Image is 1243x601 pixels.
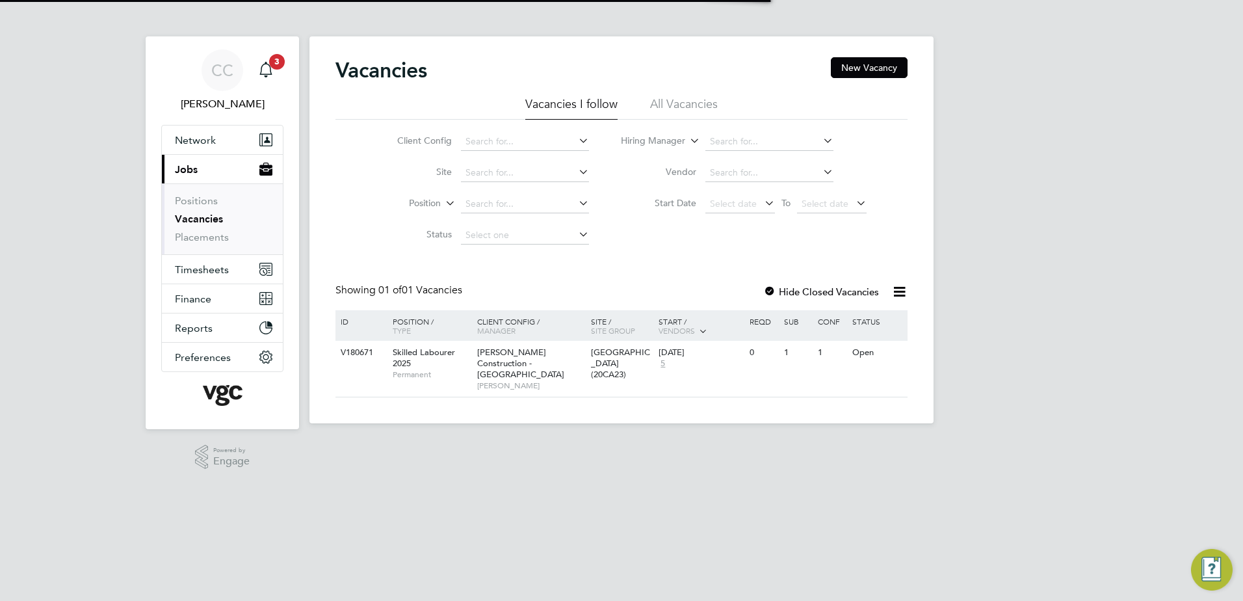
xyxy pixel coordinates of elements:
span: Powered by [213,445,250,456]
button: Jobs [162,155,283,183]
div: Position / [383,310,474,341]
span: [GEOGRAPHIC_DATA] (20CA23) [591,347,650,380]
div: Jobs [162,183,283,254]
button: Finance [162,284,283,313]
input: Select one [461,226,589,245]
button: Engage Resource Center [1191,549,1233,591]
button: Reports [162,314,283,342]
span: Site Group [591,325,635,336]
div: ID [337,310,383,332]
div: Reqd [746,310,780,332]
input: Search for... [705,164,833,182]
input: Search for... [461,195,589,213]
input: Search for... [461,133,589,151]
div: Open [849,341,906,365]
div: Sub [781,310,815,332]
span: Vendors [659,325,695,336]
span: Reports [175,322,213,334]
span: Select date [710,198,757,209]
button: Network [162,126,283,154]
span: [PERSON_NAME] Construction - [GEOGRAPHIC_DATA] [477,347,564,380]
a: CC[PERSON_NAME] [161,49,283,112]
nav: Main navigation [146,36,299,429]
a: Vacancies [175,213,223,225]
input: Search for... [705,133,833,151]
button: Preferences [162,343,283,371]
div: Client Config / [474,310,588,341]
span: Jobs [175,163,198,176]
span: Permanent [393,369,471,380]
div: 1 [815,341,848,365]
li: All Vacancies [650,96,718,120]
div: Start / [655,310,746,343]
div: 0 [746,341,780,365]
span: Select date [802,198,848,209]
div: [DATE] [659,347,743,358]
a: Go to home page [161,385,283,406]
span: 5 [659,358,667,369]
label: Client Config [377,135,452,146]
a: 3 [253,49,279,91]
label: Vendor [621,166,696,178]
label: Hide Closed Vacancies [763,286,879,298]
span: Skilled Labourer 2025 [393,347,455,369]
button: Timesheets [162,255,283,284]
li: Vacancies I follow [525,96,618,120]
div: V180671 [337,341,383,365]
input: Search for... [461,164,589,182]
span: 3 [269,54,285,70]
span: Manager [477,325,516,336]
span: Connor Campbell [161,96,283,112]
div: Showing [335,284,465,297]
button: New Vacancy [831,57,908,78]
img: vgcgroup-logo-retina.png [203,385,242,406]
label: Start Date [621,197,696,209]
label: Position [366,197,441,210]
a: Placements [175,231,229,243]
span: CC [211,62,233,79]
span: Timesheets [175,263,229,276]
span: To [778,194,794,211]
div: Conf [815,310,848,332]
label: Site [377,166,452,178]
div: Status [849,310,906,332]
h2: Vacancies [335,57,427,83]
label: Status [377,228,452,240]
label: Hiring Manager [610,135,685,148]
span: [PERSON_NAME] [477,381,584,391]
span: Network [175,134,216,146]
div: Site / [588,310,656,341]
a: Positions [175,194,218,207]
span: Preferences [175,351,231,364]
span: Engage [213,456,250,467]
span: Finance [175,293,211,305]
a: Powered byEngage [195,445,250,470]
div: 1 [781,341,815,365]
span: 01 of [378,284,402,297]
span: 01 Vacancies [378,284,462,297]
span: Type [393,325,411,336]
